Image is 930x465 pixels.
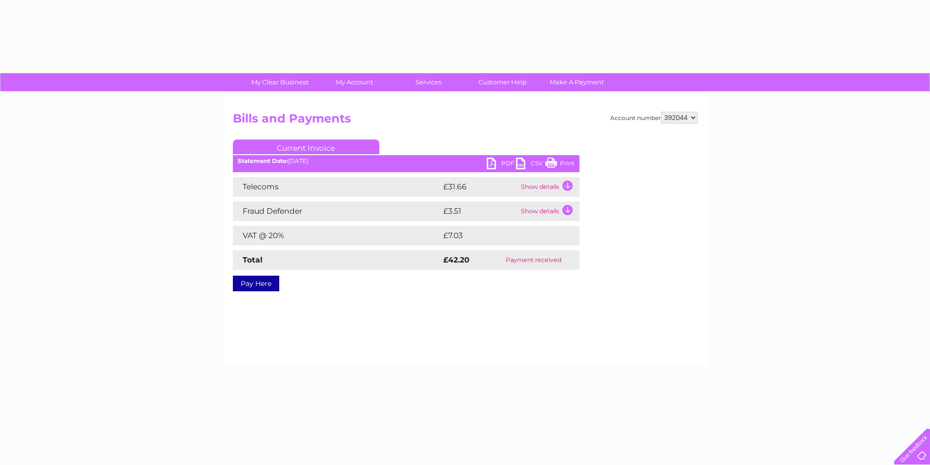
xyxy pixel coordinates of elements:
a: Customer Help [462,73,543,91]
a: PDF [487,158,516,172]
td: £3.51 [441,202,518,221]
a: CSV [516,158,545,172]
h2: Bills and Payments [233,112,698,130]
div: [DATE] [233,158,579,164]
a: My Clear Business [240,73,320,91]
b: Statement Date: [238,157,288,164]
strong: £42.20 [443,255,470,264]
td: Show details [518,177,579,197]
a: Services [388,73,469,91]
a: Current Invoice [233,140,379,154]
td: £31.66 [441,177,518,197]
td: Show details [518,202,579,221]
td: VAT @ 20% [233,226,441,245]
td: Fraud Defender [233,202,441,221]
a: My Account [314,73,394,91]
td: Payment received [488,250,579,270]
td: Telecoms [233,177,441,197]
div: Account number [610,112,698,123]
strong: Total [243,255,263,264]
a: Print [545,158,575,172]
a: Make A Payment [537,73,617,91]
a: Pay Here [233,276,279,291]
td: £7.03 [441,226,557,245]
